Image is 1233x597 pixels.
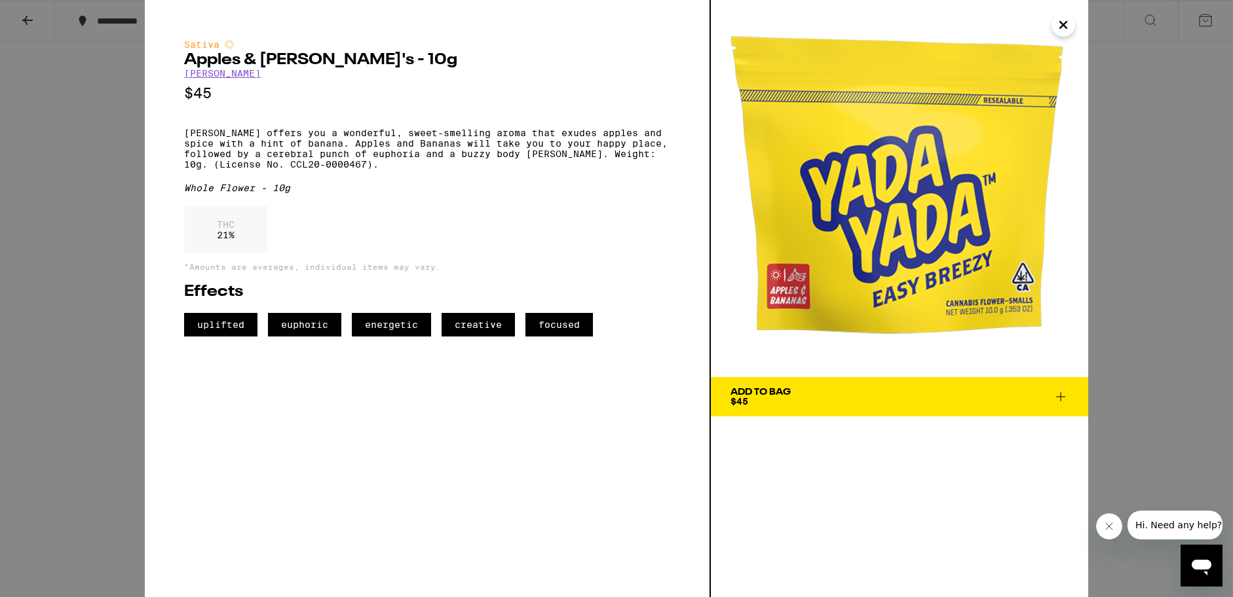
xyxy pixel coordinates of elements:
img: sativaColor.svg [224,39,235,50]
span: focused [525,313,593,336]
span: creative [442,313,515,336]
span: $45 [730,396,748,407]
h2: Effects [184,284,670,300]
div: Whole Flower - 10g [184,183,670,193]
p: [PERSON_NAME] offers you a wonderful, sweet-smelling aroma that exudes apples and spice with a hi... [184,128,670,170]
span: euphoric [268,313,341,336]
div: 21 % [184,206,267,253]
a: [PERSON_NAME] [184,68,261,79]
div: Sativa [184,39,670,50]
span: energetic [352,313,431,336]
button: Close [1052,13,1075,37]
p: *Amounts are averages, individual items may vary. [184,262,670,271]
iframe: Message from company [1128,511,1223,539]
p: THC [217,219,235,230]
iframe: Close message [1096,513,1122,539]
h2: Apples & [PERSON_NAME]'s - 10g [184,52,670,68]
button: Add To Bag$45 [711,377,1088,416]
iframe: Button to launch messaging window [1181,545,1223,587]
div: Add To Bag [730,388,791,397]
span: uplifted [184,313,257,336]
p: $45 [184,85,670,101]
